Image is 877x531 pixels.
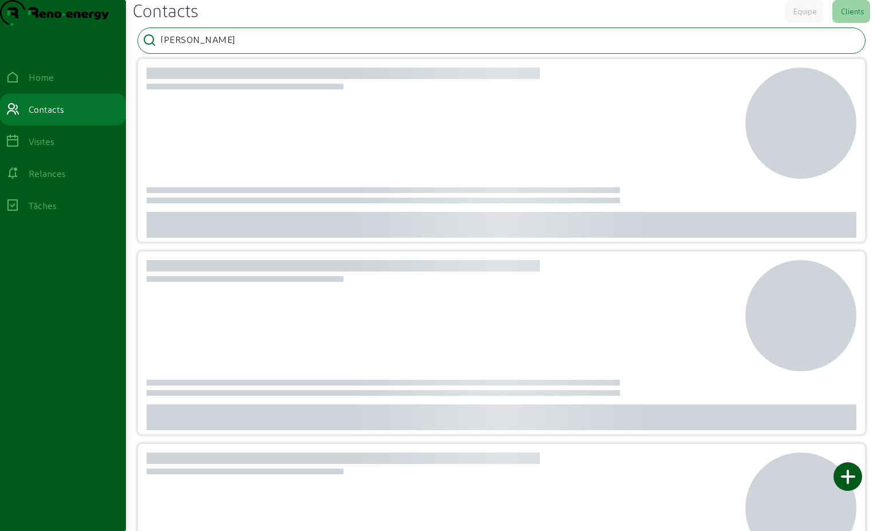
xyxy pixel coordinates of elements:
div: Tâches [29,199,57,213]
div: Equipe [793,6,817,17]
div: Clients [841,6,864,17]
div: Contacts [29,103,64,116]
div: Visites [29,135,54,148]
div: Relances [29,167,66,180]
div: Home [29,70,54,84]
